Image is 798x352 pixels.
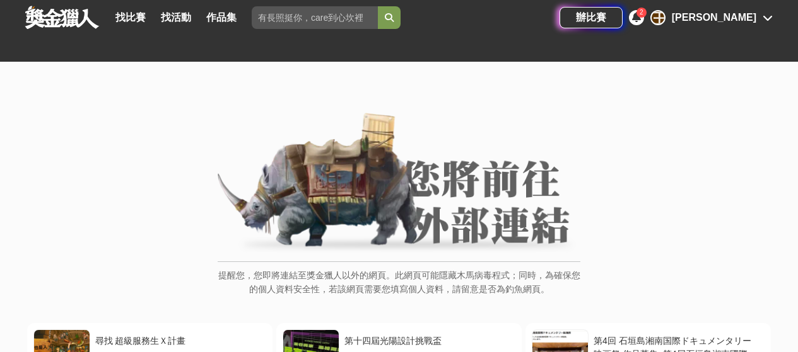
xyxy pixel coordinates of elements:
[218,113,580,255] img: External Link Banner
[218,268,580,309] p: 提醒您，您即將連結至獎金獵人以外的網頁。此網頁可能隱藏木馬病毒程式；同時，為確保您的個人資料安全性，若該網頁需要您填寫個人資料，請留意是否為釣魚網頁。
[650,10,666,25] div: 王
[110,9,151,26] a: 找比賽
[201,9,242,26] a: 作品集
[560,7,623,28] a: 辦比賽
[252,6,378,29] input: 有長照挺你，care到心坎裡！青春出手，拍出照顧 影音徵件活動
[640,9,643,16] span: 2
[672,10,756,25] div: [PERSON_NAME]
[156,9,196,26] a: 找活動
